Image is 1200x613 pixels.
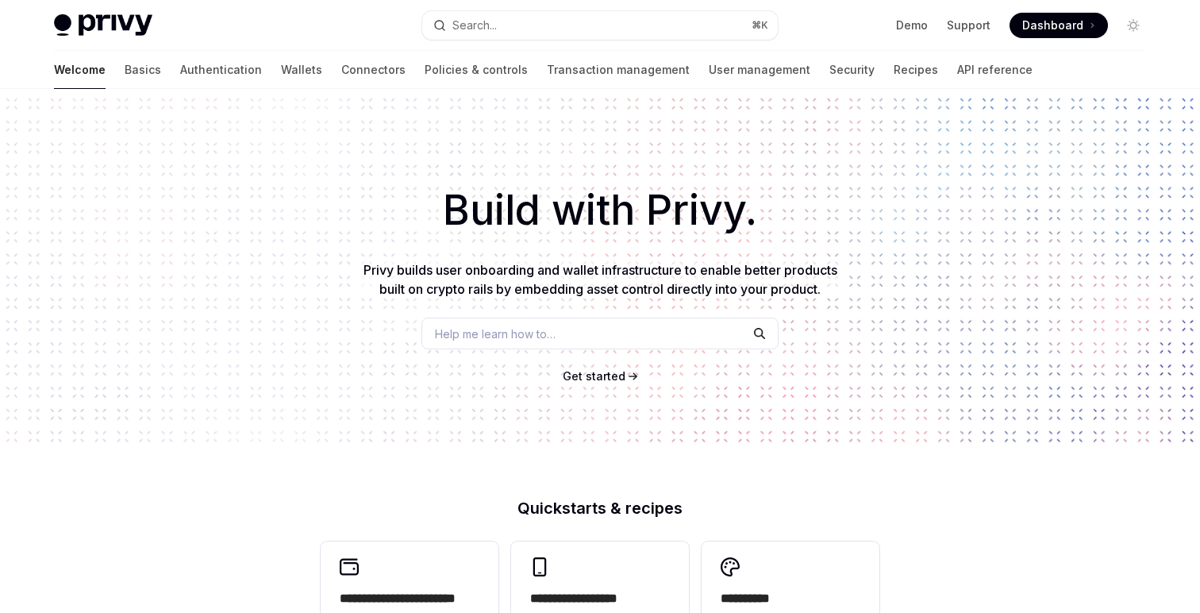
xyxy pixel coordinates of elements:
a: Recipes [894,51,938,89]
div: Search... [452,16,497,35]
button: Search...⌘K [422,11,778,40]
a: Basics [125,51,161,89]
a: Dashboard [1010,13,1108,38]
span: Help me learn how to… [435,326,556,342]
a: API reference [957,51,1033,89]
a: Welcome [54,51,106,89]
span: Dashboard [1022,17,1083,33]
span: Privy builds user onboarding and wallet infrastructure to enable better products built on crypto ... [363,262,837,297]
h2: Quickstarts & recipes [321,500,879,516]
a: Support [947,17,990,33]
a: User management [709,51,810,89]
a: Authentication [180,51,262,89]
a: Get started [563,368,625,384]
a: Policies & controls [425,51,528,89]
a: Connectors [341,51,406,89]
a: Security [829,51,875,89]
img: light logo [54,14,152,37]
a: Transaction management [547,51,690,89]
a: Wallets [281,51,322,89]
span: Get started [563,369,625,383]
span: ⌘ K [752,19,768,32]
a: Demo [896,17,928,33]
h1: Build with Privy. [25,179,1175,241]
button: Toggle dark mode [1121,13,1146,38]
